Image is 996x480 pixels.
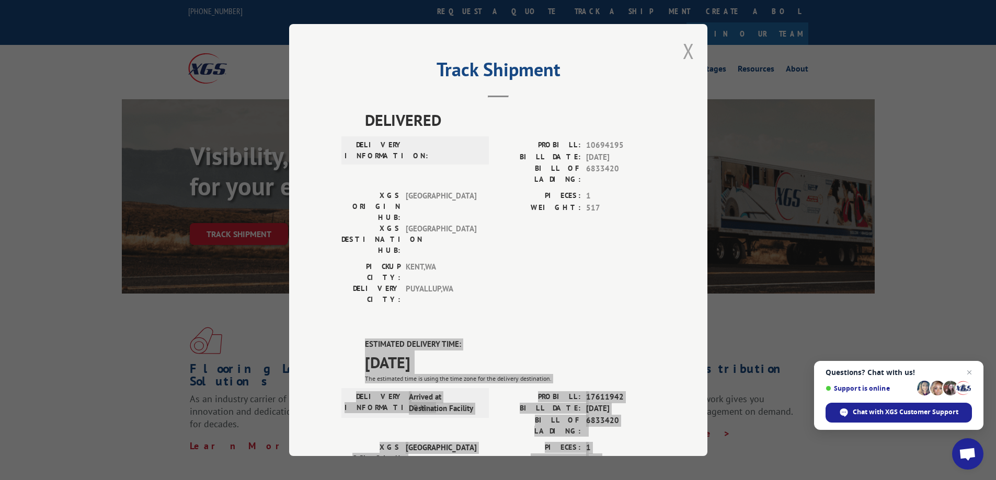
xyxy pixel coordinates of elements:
[826,384,913,392] span: Support is online
[586,139,655,151] span: 10694195
[586,442,655,454] span: 1
[498,453,581,465] label: WEIGHT:
[586,202,655,214] span: 517
[963,366,976,379] span: Close chat
[498,442,581,454] label: PIECES:
[341,190,400,223] label: XGS ORIGIN HUB:
[345,139,404,161] label: DELIVERY INFORMATION:
[341,261,400,283] label: PICKUP CITY:
[341,283,400,305] label: DELIVERY CITY:
[365,374,655,383] div: The estimated time is using the time zone for the delivery destination.
[498,391,581,403] label: PROBILL:
[345,391,404,415] label: DELIVERY INFORMATION:
[341,442,400,475] label: XGS ORIGIN HUB:
[586,151,655,163] span: [DATE]
[498,139,581,151] label: PROBILL:
[341,62,655,82] h2: Track Shipment
[826,403,972,423] div: Chat with XGS Customer Support
[586,453,655,465] span: 148
[498,202,581,214] label: WEIGHT:
[365,108,655,132] span: DELIVERED
[498,190,581,202] label: PIECES:
[341,223,400,256] label: XGS DESTINATION HUB:
[586,190,655,202] span: 1
[406,283,476,305] span: PUYALLUP , WA
[498,151,581,163] label: BILL DATE:
[365,350,655,374] span: [DATE]
[406,442,476,475] span: [GEOGRAPHIC_DATA]
[586,415,655,437] span: 6833420
[952,438,983,470] div: Open chat
[586,163,655,185] span: 6833420
[406,223,476,256] span: [GEOGRAPHIC_DATA]
[826,368,972,377] span: Questions? Chat with us!
[365,338,655,350] label: ESTIMATED DELIVERY TIME:
[498,163,581,185] label: BILL OF LADING:
[409,391,479,415] span: Arrived at Destination Facility
[853,407,958,417] span: Chat with XGS Customer Support
[498,403,581,415] label: BILL DATE:
[586,403,655,415] span: [DATE]
[498,415,581,437] label: BILL OF LADING:
[406,261,476,283] span: KENT , WA
[683,37,694,65] button: Close modal
[406,190,476,223] span: [GEOGRAPHIC_DATA]
[586,391,655,403] span: 17611942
